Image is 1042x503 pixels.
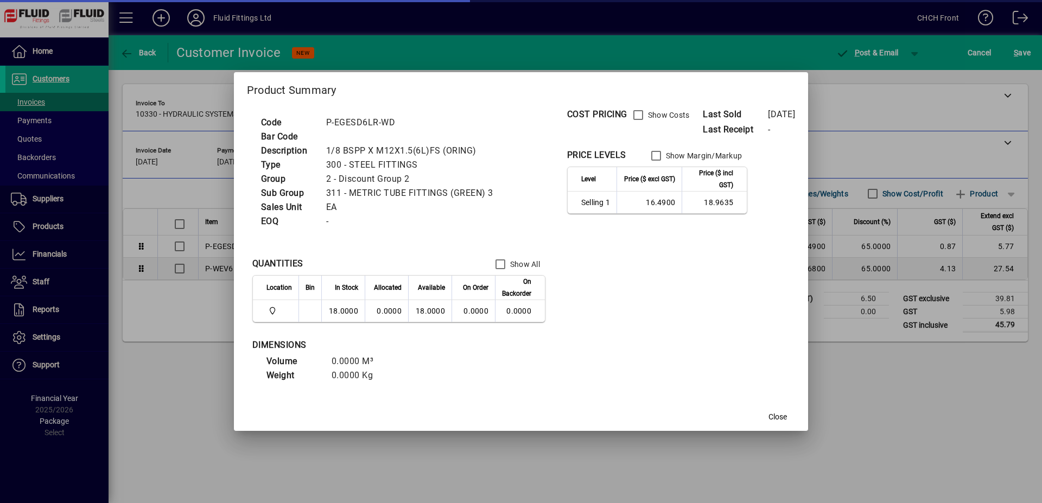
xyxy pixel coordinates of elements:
td: Sales Unit [256,200,321,214]
span: Price ($ incl GST) [689,167,733,191]
label: Show All [508,259,540,270]
td: Sub Group [256,186,321,200]
label: Show Margin/Markup [664,150,742,161]
span: Location [266,282,292,294]
td: P-EGESD6LR-WD [321,116,506,130]
td: 311 - METRIC TUBE FITTINGS (GREEN) 3 [321,186,506,200]
td: 300 - STEEL FITTINGS [321,158,506,172]
span: Level [581,173,596,185]
td: Group [256,172,321,186]
td: 2 - Discount Group 2 [321,172,506,186]
td: 18.0000 [408,300,452,322]
td: 0.0000 Kg [326,368,391,383]
span: [DATE] [768,109,795,119]
span: Available [418,282,445,294]
span: On Backorder [502,276,531,300]
span: Last Receipt [703,123,768,136]
span: Selling 1 [581,197,610,208]
td: Type [256,158,321,172]
div: PRICE LEVELS [567,149,626,162]
span: Price ($ excl GST) [624,173,675,185]
div: COST PRICING [567,108,627,121]
span: Allocated [374,282,402,294]
td: 16.4900 [617,192,682,213]
td: - [321,214,506,228]
td: 0.0000 [495,300,545,322]
td: 18.9635 [682,192,747,213]
td: Volume [261,354,326,368]
td: 0.0000 [365,300,408,322]
span: Bin [306,282,315,294]
span: 0.0000 [463,307,488,315]
td: 0.0000 M³ [326,354,391,368]
td: Weight [261,368,326,383]
span: - [768,124,771,135]
td: 1/8 BSPP X M12X1.5(6L)FS (ORING) [321,144,506,158]
td: Code [256,116,321,130]
div: QUANTITIES [252,257,303,270]
h2: Product Summary [234,72,809,104]
label: Show Costs [646,110,690,120]
td: Description [256,144,321,158]
span: Close [768,411,787,423]
div: DIMENSIONS [252,339,524,352]
td: EA [321,200,506,214]
button: Close [760,407,795,426]
td: 18.0000 [321,300,365,322]
span: In Stock [335,282,358,294]
td: Bar Code [256,130,321,144]
span: On Order [463,282,488,294]
span: Last Sold [703,108,768,121]
td: EOQ [256,214,321,228]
